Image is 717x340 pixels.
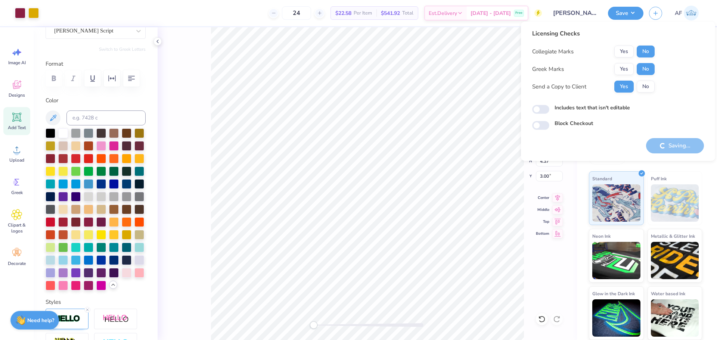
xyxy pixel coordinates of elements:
span: [DATE] - [DATE] [471,9,511,17]
img: Metallic & Glitter Ink [651,242,699,279]
button: Yes [614,46,634,57]
span: Puff Ink [651,175,667,183]
div: Collegiate Marks [532,47,574,56]
div: Accessibility label [310,321,317,329]
img: Shadow [103,314,129,324]
label: Color [46,96,146,105]
img: Glow in the Dark Ink [592,299,640,337]
span: Free [515,10,522,16]
button: Yes [614,81,634,93]
img: Neon Ink [592,242,640,279]
span: Glow in the Dark Ink [592,290,635,297]
span: Greek [11,190,23,196]
a: AF [671,6,702,21]
div: Greek Marks [532,65,564,74]
div: Send a Copy to Client [532,82,586,91]
span: Total [402,9,413,17]
span: Top [536,219,549,225]
span: AF [675,9,682,18]
span: Middle [536,207,549,213]
span: Clipart & logos [4,222,29,234]
span: Upload [9,157,24,163]
span: $541.92 [381,9,400,17]
img: Puff Ink [651,184,699,222]
span: Neon Ink [592,232,611,240]
input: Untitled Design [547,6,602,21]
button: Yes [614,63,634,75]
input: – – [282,6,311,20]
img: Water based Ink [651,299,699,337]
span: Center [536,195,549,201]
img: Standard [592,184,640,222]
span: Image AI [8,60,26,66]
button: No [637,63,655,75]
label: Block Checkout [555,119,593,127]
span: Per Item [354,9,372,17]
strong: Need help? [27,317,54,324]
label: Format [46,60,146,68]
span: Standard [592,175,612,183]
span: $22.58 [335,9,351,17]
button: Save [608,7,643,20]
button: Switch to Greek Letters [99,46,146,52]
button: No [637,81,655,93]
label: Styles [46,298,61,306]
span: Est. Delivery [429,9,457,17]
span: Bottom [536,231,549,237]
span: Water based Ink [651,290,685,297]
div: Licensing Checks [532,29,655,38]
img: Ana Francesca Bustamante [684,6,699,21]
button: No [637,46,655,57]
input: e.g. 7428 c [66,110,146,125]
span: Designs [9,92,25,98]
img: Stroke [54,315,80,323]
span: Metallic & Glitter Ink [651,232,695,240]
label: Includes text that isn't editable [555,104,630,112]
span: Add Text [8,125,26,131]
span: Decorate [8,261,26,266]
